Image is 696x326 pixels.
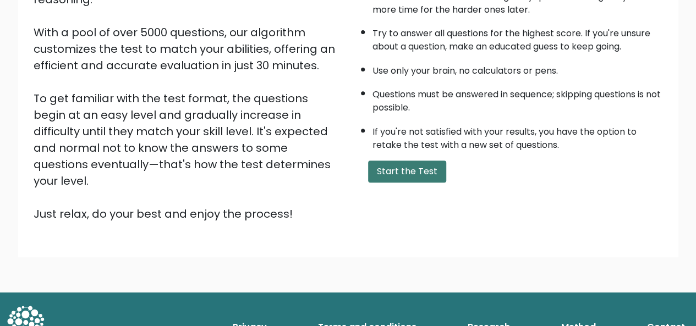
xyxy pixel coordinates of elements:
[372,59,663,78] li: Use only your brain, no calculators or pens.
[368,161,446,183] button: Start the Test
[372,120,663,152] li: If you're not satisfied with your results, you have the option to retake the test with a new set ...
[372,21,663,53] li: Try to answer all questions for the highest score. If you're unsure about a question, make an edu...
[372,82,663,114] li: Questions must be answered in sequence; skipping questions is not possible.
